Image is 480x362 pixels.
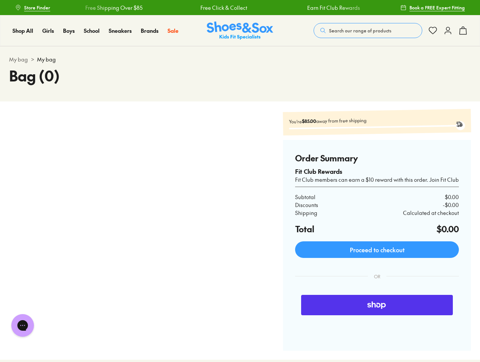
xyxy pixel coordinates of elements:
[314,23,422,38] button: Search our range of products
[141,27,158,35] a: Brands
[42,27,54,35] a: Girls
[37,55,56,63] span: My bag
[15,1,50,14] a: Store Finder
[109,27,132,34] span: Sneakers
[368,267,386,286] div: OR
[109,27,132,35] a: Sneakers
[400,1,465,14] a: Book a FREE Expert Fitting
[443,201,459,209] p: -$0.00
[141,27,158,34] span: Brands
[12,27,33,35] a: Shop All
[200,4,247,12] a: Free Click & Collect
[302,118,316,124] b: $85.00
[403,209,459,217] p: Calculated at checkout
[85,4,142,12] a: Free Shipping Over $85
[12,27,33,34] span: Shop All
[8,311,38,339] iframe: Gorgias live chat messenger
[168,27,178,34] span: Sale
[207,21,273,40] a: Shoes & Sox
[295,201,318,209] p: Discounts
[295,209,317,217] p: Shipping
[84,27,100,35] a: School
[24,4,50,11] span: Store Finder
[295,152,459,164] h4: Order Summary
[84,27,100,34] span: School
[445,193,459,201] p: $0.00
[9,63,471,86] h1: Bag (0)
[437,223,459,235] h4: $0.00
[329,27,391,34] span: Search our range of products
[9,55,471,63] div: >
[42,27,54,34] span: Girls
[63,27,75,35] a: Boys
[295,176,459,184] div: Fit Club members can earn a $10 reward with this order. Join Fit Club
[295,241,459,258] a: Proceed to checkout
[307,4,360,12] a: Earn Fit Club Rewards
[295,193,315,201] p: Subtotal
[63,27,75,34] span: Boys
[289,115,465,125] p: You're away from free shipping
[9,55,28,63] a: My bag
[295,167,459,176] div: Fit Club Rewards
[301,318,453,339] iframe: PayPal-paypal
[207,21,273,40] img: SNS_Logo_Responsive.svg
[295,223,314,235] h4: Total
[168,27,178,35] a: Sale
[409,4,465,11] span: Book a FREE Expert Fitting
